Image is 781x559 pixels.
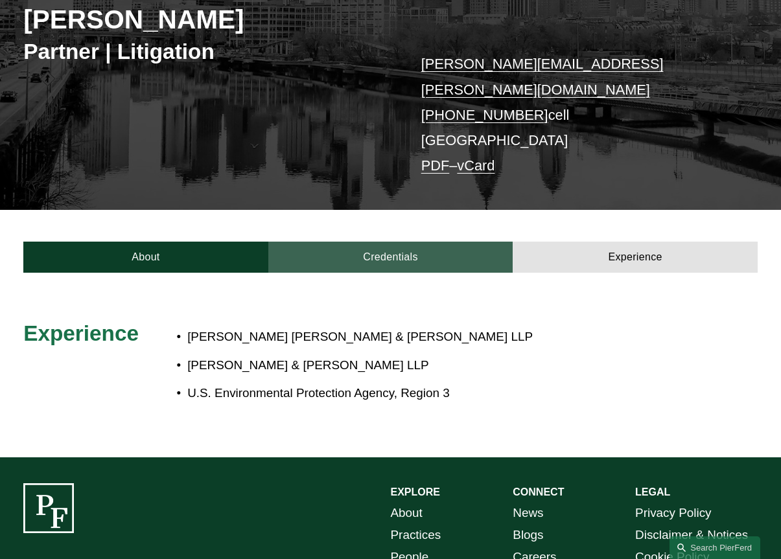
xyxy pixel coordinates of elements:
p: [PERSON_NAME] [PERSON_NAME] & [PERSON_NAME] LLP [187,326,666,348]
strong: CONNECT [513,486,564,497]
a: PDF [421,157,450,174]
a: [PHONE_NUMBER] [421,107,548,123]
span: Experience [23,321,139,345]
a: Privacy Policy [635,502,711,524]
strong: EXPLORE [391,486,440,497]
strong: LEGAL [635,486,670,497]
a: News [513,502,543,524]
a: Practices [391,524,441,546]
h2: [PERSON_NAME] [23,4,390,36]
p: [PERSON_NAME] & [PERSON_NAME] LLP [187,354,666,376]
p: U.S. Environmental Protection Agency, Region 3 [187,382,666,404]
p: cell [GEOGRAPHIC_DATA] – [421,51,727,178]
a: About [23,242,268,273]
a: Search this site [670,536,760,559]
a: Experience [513,242,758,273]
a: Disclaimer & Notices [635,524,748,546]
a: [PERSON_NAME][EMAIL_ADDRESS][PERSON_NAME][DOMAIN_NAME] [421,56,664,97]
a: vCard [457,157,495,174]
a: Credentials [268,242,513,273]
a: Blogs [513,524,543,546]
a: About [391,502,423,524]
h3: Partner | Litigation [23,38,390,65]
